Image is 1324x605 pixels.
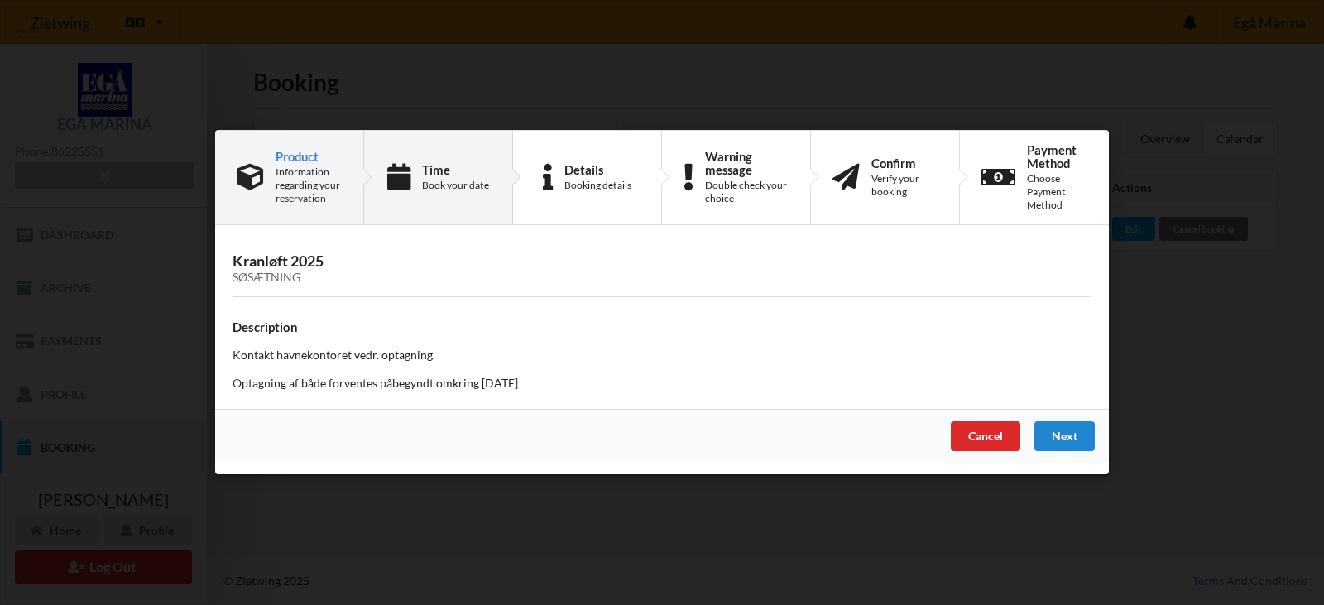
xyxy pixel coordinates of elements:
div: Booking details [564,179,631,192]
p: Optagning af både forventes påbegyndt omkring [DATE] [233,376,1091,392]
div: Verify your booking [871,172,938,199]
div: Payment Method [1027,143,1087,170]
div: Søsætning [233,271,1091,286]
div: Double check your choice [705,179,789,205]
div: Product [276,150,342,163]
div: Warning message [705,150,789,176]
div: Details [564,163,631,176]
p: Kontakt havnekontoret vedr. optagning. [233,348,1091,364]
div: Time [422,163,489,176]
div: Next [1034,422,1095,452]
h4: Description [233,319,1091,335]
h3: Kranløft 2025 [233,252,1091,286]
div: Choose Payment Method [1027,172,1087,212]
div: Book your date [422,179,489,192]
div: Information regarding your reservation [276,166,342,205]
div: Confirm [871,156,938,170]
div: Cancel [951,422,1020,452]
